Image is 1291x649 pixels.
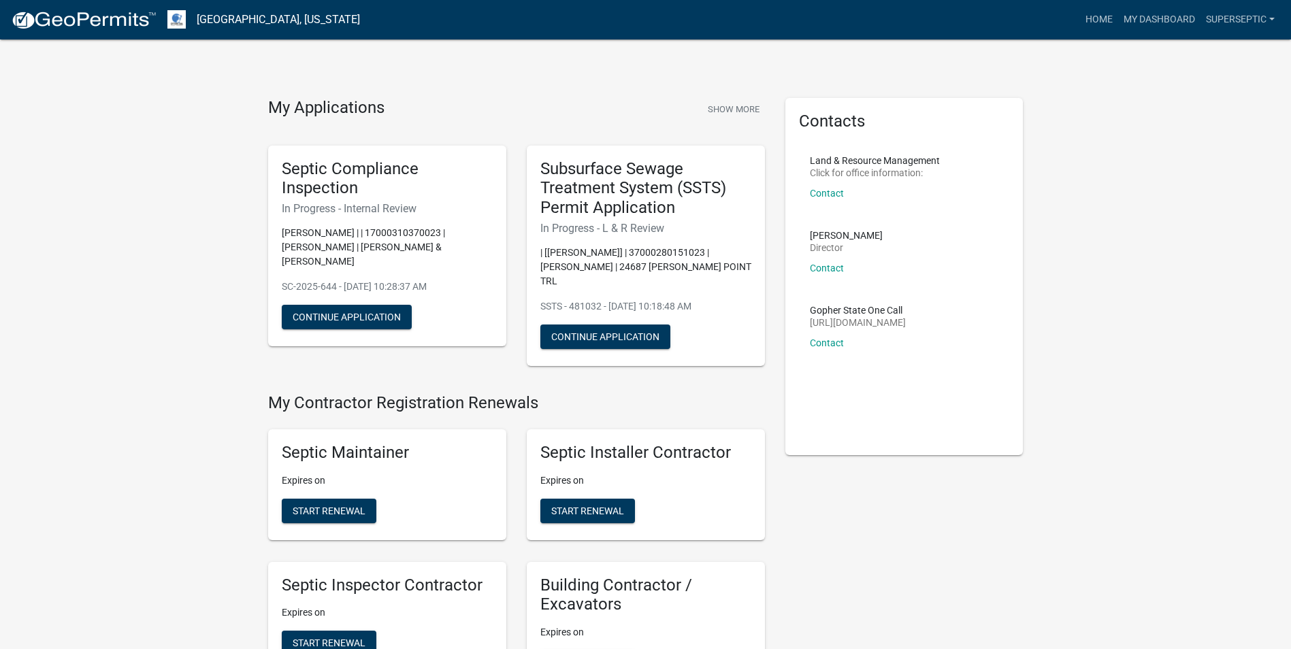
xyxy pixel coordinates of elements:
[282,443,493,463] h5: Septic Maintainer
[810,231,883,240] p: [PERSON_NAME]
[167,10,186,29] img: Otter Tail County, Minnesota
[268,393,765,413] h4: My Contractor Registration Renewals
[540,473,751,488] p: Expires on
[540,159,751,218] h5: Subsurface Sewage Treatment System (SSTS) Permit Application
[810,168,940,178] p: Click for office information:
[282,605,493,620] p: Expires on
[293,637,365,648] span: Start Renewal
[268,98,385,118] h4: My Applications
[540,299,751,314] p: SSTS - 481032 - [DATE] 10:18:48 AM
[540,625,751,639] p: Expires on
[540,576,751,615] h5: Building Contractor / Excavators
[282,202,493,215] h6: In Progress - Internal Review
[1200,7,1280,33] a: SuperSeptic
[810,318,906,327] p: [URL][DOMAIN_NAME]
[282,280,493,294] p: SC-2025-644 - [DATE] 10:28:37 AM
[282,226,493,269] p: [PERSON_NAME] | | 17000310370023 | [PERSON_NAME] | [PERSON_NAME] & [PERSON_NAME]
[810,188,844,199] a: Contact
[810,263,844,273] a: Contact
[282,499,376,523] button: Start Renewal
[282,159,493,199] h5: Septic Compliance Inspection
[540,499,635,523] button: Start Renewal
[810,337,844,348] a: Contact
[197,8,360,31] a: [GEOGRAPHIC_DATA], [US_STATE]
[810,305,906,315] p: Gopher State One Call
[293,505,365,516] span: Start Renewal
[799,112,1010,131] h5: Contacts
[810,243,883,252] p: Director
[282,576,493,595] h5: Septic Inspector Contractor
[551,505,624,516] span: Start Renewal
[810,156,940,165] p: Land & Resource Management
[282,473,493,488] p: Expires on
[540,222,751,235] h6: In Progress - L & R Review
[1118,7,1200,33] a: My Dashboard
[540,443,751,463] h5: Septic Installer Contractor
[282,305,412,329] button: Continue Application
[540,324,670,349] button: Continue Application
[702,98,765,120] button: Show More
[540,246,751,288] p: | [[PERSON_NAME]] | 37000280151023 | [PERSON_NAME] | 24687 [PERSON_NAME] POINT TRL
[1080,7,1118,33] a: Home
